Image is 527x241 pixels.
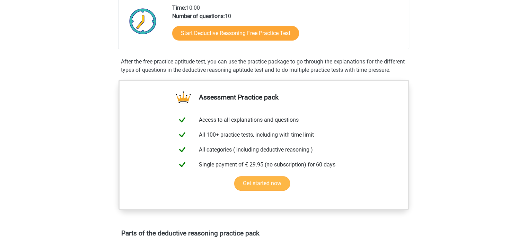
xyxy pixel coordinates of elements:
b: Time: [172,5,186,11]
a: Start Deductive Reasoning Free Practice Test [172,26,299,41]
b: Number of questions: [172,13,225,19]
img: Clock [125,4,160,38]
h4: Parts of the deductive reasoning practice pack [121,229,406,237]
div: After the free practice aptitude test, you can use the practice package to go through the explana... [118,58,409,74]
a: Get started now [234,176,290,191]
div: 10:00 10 [167,4,409,49]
